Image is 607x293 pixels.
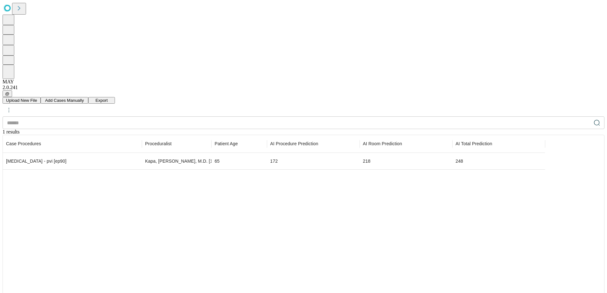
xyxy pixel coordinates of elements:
span: 218 [363,159,370,164]
button: kebab-menu [3,104,15,116]
button: Upload New File [3,97,41,104]
span: Add Cases Manually [45,98,84,103]
span: Patient in room to patient out of room [363,140,402,147]
span: 1 results [3,129,20,134]
button: Export [88,97,115,104]
span: Patient Age [215,140,238,147]
span: Proceduralist [145,140,172,147]
a: Export [88,97,115,103]
span: 172 [270,159,278,164]
div: 65 [215,153,264,169]
span: Includes set-up, patient in-room to patient out-of-room, and clean-up [456,140,492,147]
div: MAY [3,79,604,85]
span: Export [96,98,108,103]
span: Upload New File [6,98,37,103]
div: 2.0.241 [3,85,604,90]
div: [MEDICAL_DATA] - pvi [ep90] [6,153,139,169]
button: @ [3,90,12,97]
span: @ [5,91,10,96]
button: Add Cases Manually [41,97,88,104]
span: Scheduled procedures [6,140,41,147]
span: Time-out to extubation/pocket closure [270,140,318,147]
div: Kapa, [PERSON_NAME], M.D. [1003995] [145,153,208,169]
span: 248 [456,159,463,164]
